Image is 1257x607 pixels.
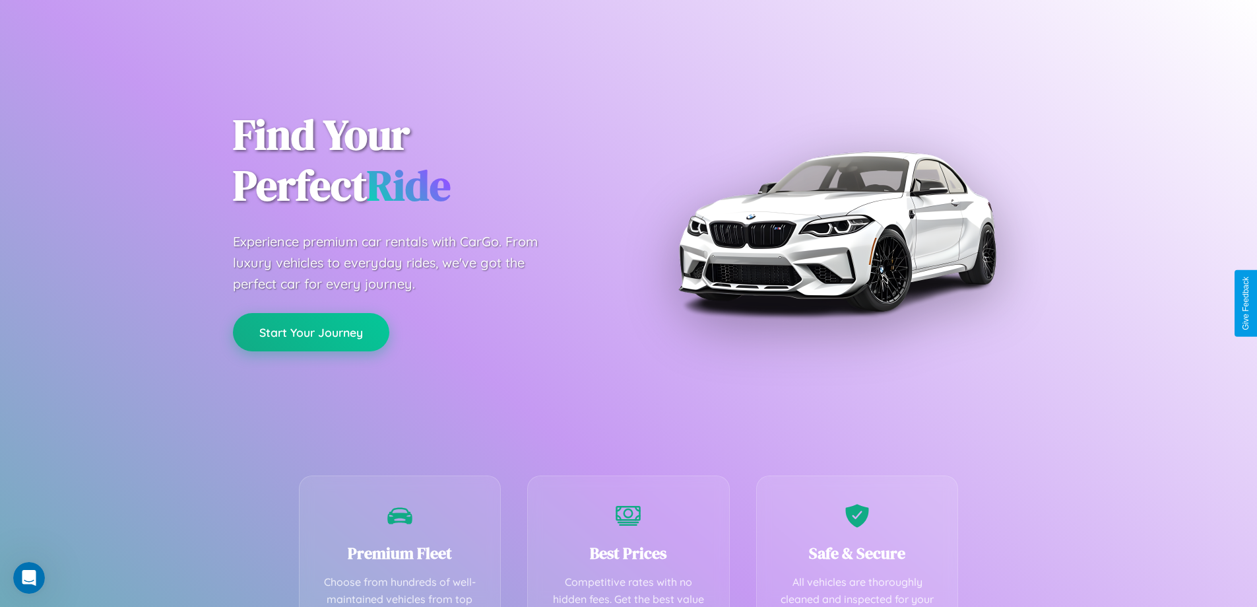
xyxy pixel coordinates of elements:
span: Ride [367,157,451,214]
h3: Premium Fleet [319,542,481,564]
h3: Best Prices [548,542,709,564]
div: Give Feedback [1241,277,1250,330]
button: Start Your Journey [233,313,389,351]
p: Experience premium car rentals with CarGo. From luxury vehicles to everyday rides, we've got the ... [233,231,563,295]
iframe: Intercom live chat [13,562,45,594]
img: Premium BMW car rental vehicle [672,66,1002,396]
h3: Safe & Secure [777,542,938,564]
h1: Find Your Perfect [233,110,609,211]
